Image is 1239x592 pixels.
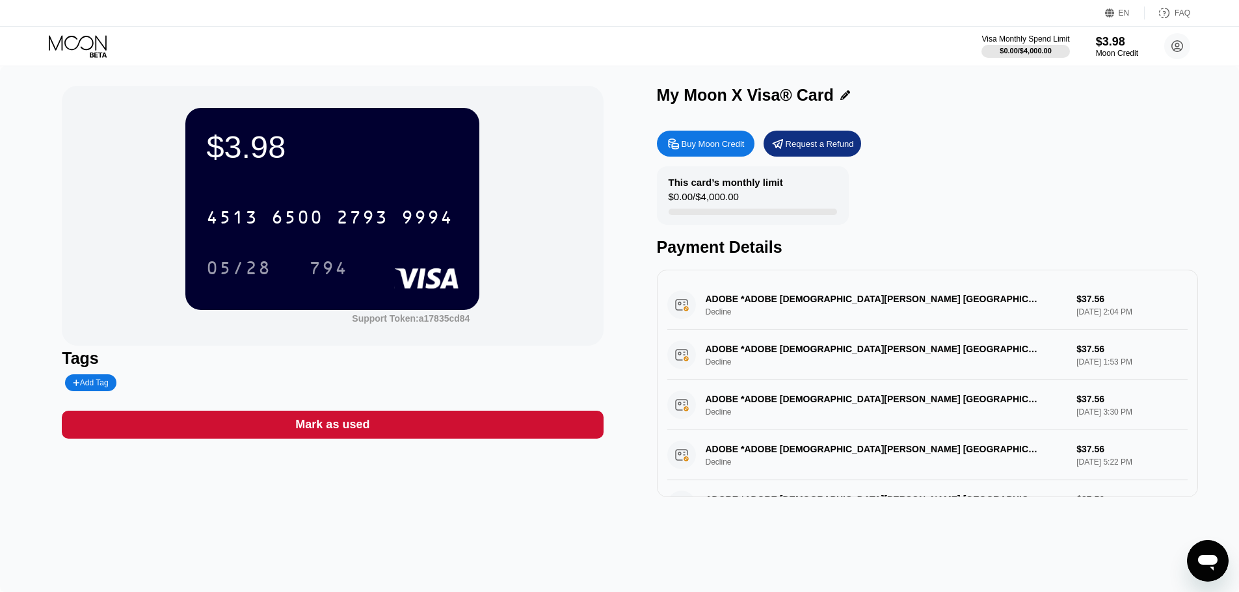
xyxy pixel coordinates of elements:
[657,131,754,157] div: Buy Moon Credit
[336,209,388,229] div: 2793
[786,138,854,149] div: Request a Refund
[271,209,323,229] div: 6500
[1175,8,1190,18] div: FAQ
[764,131,861,157] div: Request a Refund
[309,259,348,280] div: 794
[1000,47,1052,55] div: $0.00 / $4,000.00
[1187,540,1229,582] iframe: Button to launch messaging window
[1096,49,1138,58] div: Moon Credit
[299,251,358,284] div: 794
[206,129,459,165] div: $3.98
[1105,6,1145,19] div: EN
[62,411,603,439] div: Mark as used
[65,374,116,391] div: Add Tag
[352,313,470,324] div: Support Token:a17835cd84
[1119,8,1130,18] div: EN
[1145,6,1190,19] div: FAQ
[669,191,739,209] div: $0.00 / $4,000.00
[196,251,281,284] div: 05/28
[657,86,834,105] div: My Moon X Visa® Card
[352,313,470,324] div: Support Token: a17835cd84
[401,209,453,229] div: 9994
[73,378,108,387] div: Add Tag
[669,177,783,188] div: This card’s monthly limit
[62,349,603,368] div: Tags
[295,417,369,432] div: Mark as used
[981,34,1069,58] div: Visa Monthly Spend Limit$0.00/$4,000.00
[981,34,1069,44] div: Visa Monthly Spend Limit
[198,201,461,233] div: 4513650027939994
[657,238,1198,257] div: Payment Details
[1096,35,1138,58] div: $3.98Moon Credit
[1096,35,1138,49] div: $3.98
[206,259,271,280] div: 05/28
[682,138,745,149] div: Buy Moon Credit
[206,209,258,229] div: 4513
